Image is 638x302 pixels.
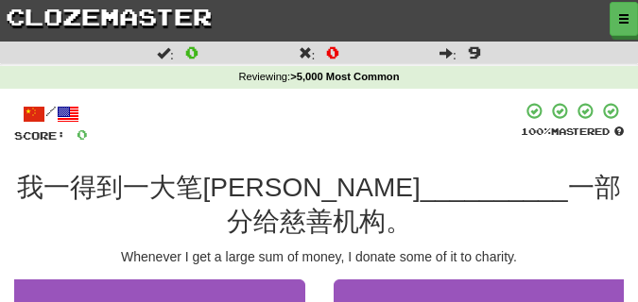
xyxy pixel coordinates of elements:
[421,173,568,202] span: __________
[14,129,65,142] span: Score:
[440,46,457,59] span: :
[157,46,174,59] span: :
[77,126,88,143] span: 0
[326,42,339,61] span: 0
[468,42,481,61] span: 9
[521,126,551,137] span: 100 %
[14,102,88,126] div: /
[299,46,316,59] span: :
[14,247,624,266] div: Whenever I get a large sum of money, I donate some of it to charity.
[185,42,198,61] span: 0
[290,71,399,82] strong: >5,000 Most Common
[17,173,420,202] span: 我一得到一大笔[PERSON_NAME]
[521,125,624,138] div: Mastered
